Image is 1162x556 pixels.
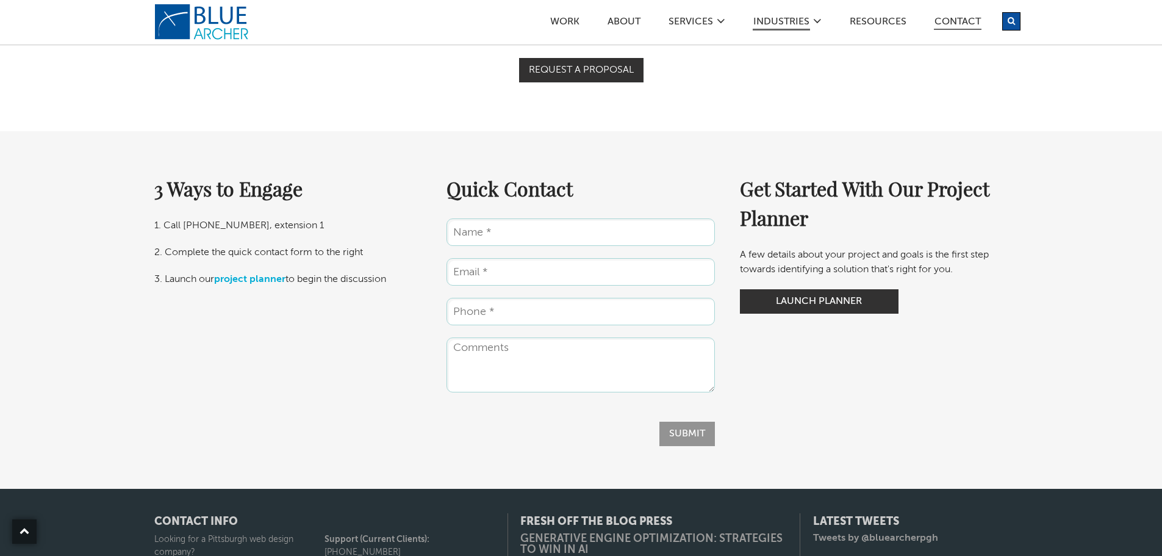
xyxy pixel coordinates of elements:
[740,248,1008,277] p: A few details about your project and goals is the first step towards identifying a solution that'...
[447,174,715,203] h2: Quick Contact
[214,275,285,284] a: project planner
[154,174,423,203] h2: 3 Ways to Engage
[550,17,580,30] a: Work
[753,17,810,31] a: Industries
[659,422,715,446] input: Submit
[154,4,252,40] a: logo
[668,17,714,30] a: SERVICES
[447,258,715,286] input: Email *
[154,245,423,260] p: 2. Complete the quick contact form to the right
[934,17,981,30] a: Contact
[740,174,1008,233] h2: Get Started With Our Project Planner
[447,298,715,325] input: Phone *
[813,516,1008,527] h4: Latest Tweets
[154,516,495,527] h4: CONTACT INFO
[325,535,429,544] strong: Support (Current Clients):
[447,218,715,246] input: Name *
[154,272,423,287] p: 3. Launch our to begin the discussion
[607,17,641,30] a: ABOUT
[520,516,788,527] h4: Fresh Off the Blog Press
[813,533,938,543] a: Tweets by @bluearcherpgh
[519,58,644,82] a: Request a proposal
[849,17,907,30] a: Resources
[154,218,423,233] p: 1. Call [PHONE_NUMBER], extension 1
[740,289,898,314] a: Launch Planner
[520,533,788,555] a: Generative Engine Optimization: Strategies to Win in AI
